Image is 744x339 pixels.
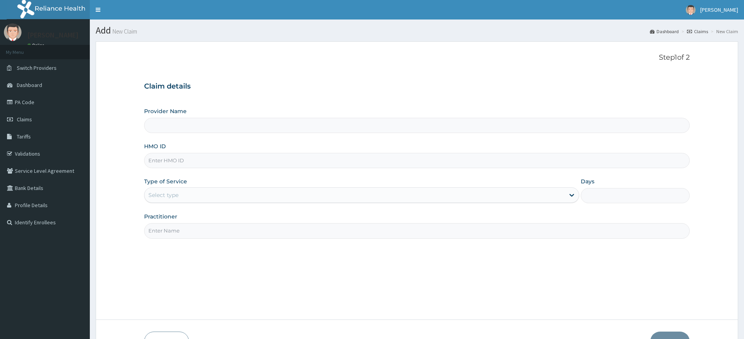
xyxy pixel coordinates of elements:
h3: Claim details [144,82,690,91]
span: Claims [17,116,32,123]
span: Switch Providers [17,64,57,71]
a: Claims [687,28,708,35]
label: Provider Name [144,107,187,115]
img: User Image [686,5,696,15]
span: Tariffs [17,133,31,140]
label: HMO ID [144,142,166,150]
small: New Claim [111,28,137,34]
label: Practitioner [144,213,177,220]
div: Select type [148,191,178,199]
a: Dashboard [650,28,679,35]
img: User Image [4,23,21,41]
p: [PERSON_NAME] [27,32,79,39]
label: Days [581,177,594,185]
span: Dashboard [17,82,42,89]
span: [PERSON_NAME] [700,6,738,13]
li: New Claim [709,28,738,35]
p: Step 1 of 2 [144,53,690,62]
label: Type of Service [144,177,187,185]
h1: Add [96,25,738,35]
input: Enter HMO ID [144,153,690,168]
input: Enter Name [144,223,690,238]
a: Online [27,43,46,48]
